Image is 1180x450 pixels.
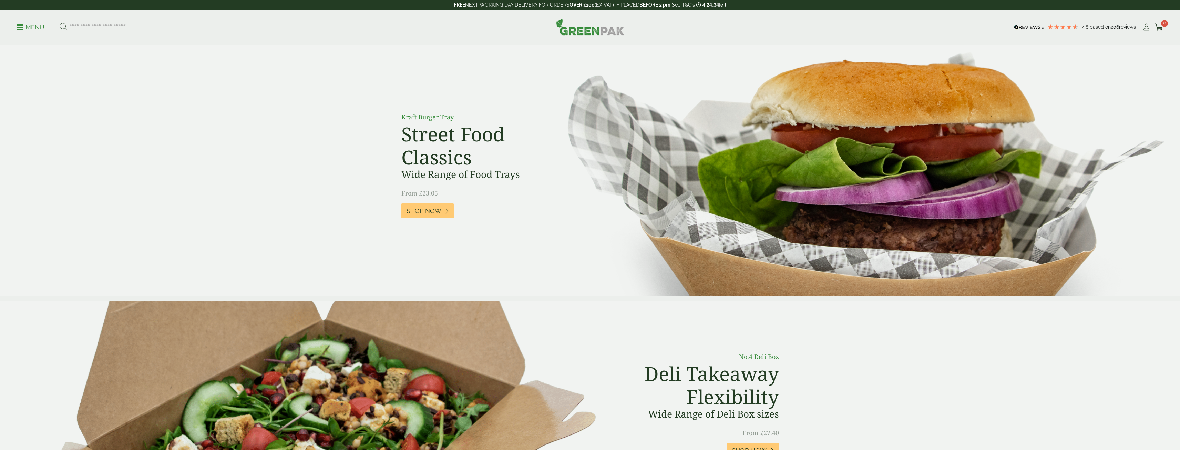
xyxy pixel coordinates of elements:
[742,429,779,437] span: From £27.40
[401,112,556,122] p: Kraft Burger Tray
[719,2,726,8] span: left
[401,203,454,218] a: Shop Now
[17,23,44,31] p: Menu
[1155,24,1163,31] i: Cart
[628,352,779,361] p: No.4 Deli Box
[672,2,695,8] a: See T&C's
[1142,24,1151,31] i: My Account
[454,2,465,8] strong: FREE
[1082,24,1090,30] span: 4.8
[401,122,556,169] h2: Street Food Classics
[401,169,556,180] h3: Wide Range of Food Trays
[570,2,595,8] strong: OVER £100
[1111,24,1119,30] span: 206
[628,408,779,420] h3: Wide Range of Deli Box sizes
[1090,24,1111,30] span: Based on
[17,23,44,30] a: Menu
[556,19,624,35] img: GreenPak Supplies
[1047,24,1078,30] div: 4.79 Stars
[401,189,438,197] span: From £23.05
[407,207,441,215] span: Shop Now
[702,2,719,8] span: 4:24:34
[1014,25,1044,30] img: REVIEWS.io
[1161,20,1168,27] span: 0
[1155,22,1163,32] a: 0
[1119,24,1136,30] span: reviews
[639,2,670,8] strong: BEFORE 2 pm
[628,362,779,408] h2: Deli Takeaway Flexibility
[531,45,1180,296] img: Street Food Classics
